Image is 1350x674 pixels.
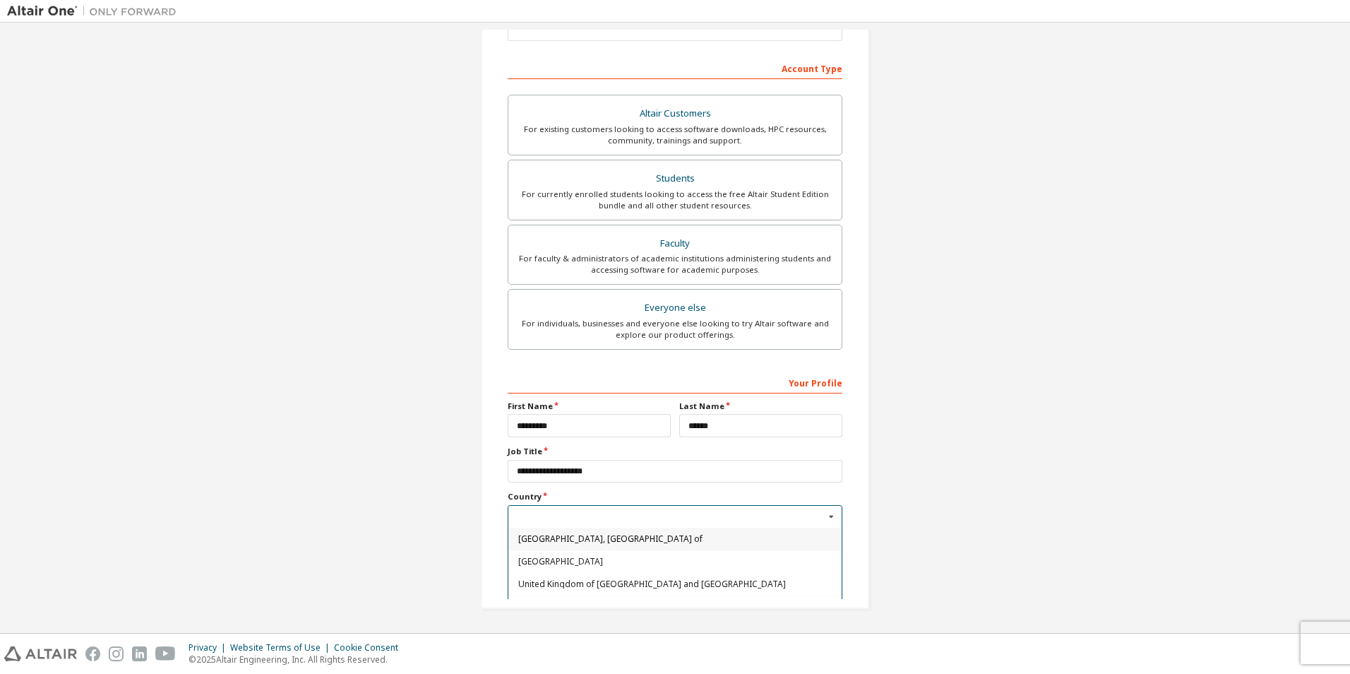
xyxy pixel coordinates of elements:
[85,646,100,661] img: facebook.svg
[517,234,833,254] div: Faculty
[230,642,334,654] div: Website Terms of Use
[517,104,833,124] div: Altair Customers
[4,646,77,661] img: altair_logo.svg
[508,401,671,412] label: First Name
[679,401,842,412] label: Last Name
[109,646,124,661] img: instagram.svg
[334,642,407,654] div: Cookie Consent
[189,642,230,654] div: Privacy
[518,580,832,589] span: United Kingdom of [GEOGRAPHIC_DATA] and [GEOGRAPHIC_DATA]
[517,169,833,189] div: Students
[517,124,833,146] div: For existing customers looking to access software downloads, HPC resources, community, trainings ...
[517,189,833,211] div: For currently enrolled students looking to access the free Altair Student Edition bundle and all ...
[7,4,184,18] img: Altair One
[518,557,832,566] span: [GEOGRAPHIC_DATA]
[508,57,842,79] div: Account Type
[132,646,147,661] img: linkedin.svg
[508,371,842,394] div: Your Profile
[517,298,833,318] div: Everyone else
[518,535,832,543] span: [GEOGRAPHIC_DATA], [GEOGRAPHIC_DATA] of
[517,318,833,341] div: For individuals, businesses and everyone else looking to try Altair software and explore our prod...
[508,491,842,502] label: Country
[508,446,842,457] label: Job Title
[155,646,176,661] img: youtube.svg
[517,253,833,276] div: For faculty & administrators of academic institutions administering students and accessing softwa...
[189,654,407,666] p: © 2025 Altair Engineering, Inc. All Rights Reserved.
